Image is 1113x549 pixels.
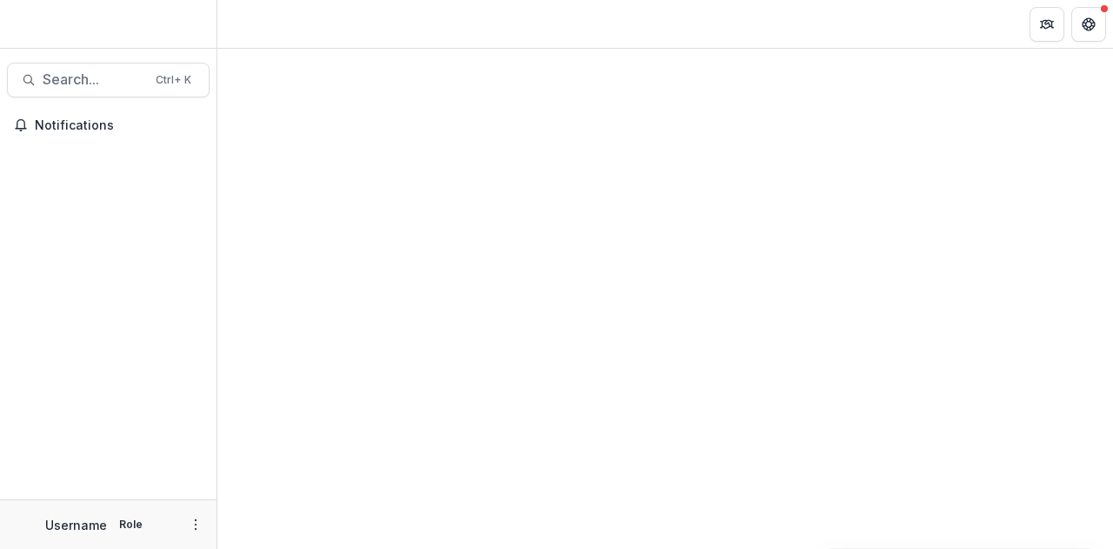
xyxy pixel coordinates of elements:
button: Get Help [1071,7,1106,42]
button: Partners [1030,7,1064,42]
span: Search... [43,71,145,88]
button: More [185,514,206,535]
button: Notifications [7,111,210,139]
button: Search... [7,63,210,97]
p: Username [45,516,107,534]
p: Role [114,517,148,532]
span: Notifications [35,118,203,133]
div: Ctrl + K [152,70,195,90]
